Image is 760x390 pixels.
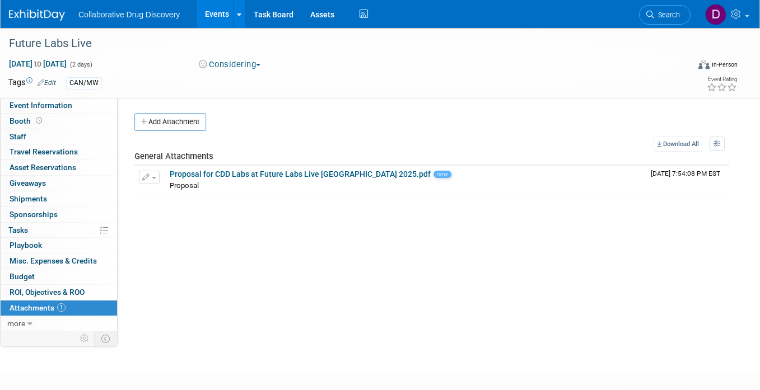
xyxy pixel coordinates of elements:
[10,163,76,172] span: Asset Reservations
[10,241,42,250] span: Playbook
[705,4,726,25] img: Daniel Castro
[711,60,738,69] div: In-Person
[1,114,117,129] a: Booth
[170,170,431,178] a: Proposal for CDD Labs at Future Labs Live [GEOGRAPHIC_DATA] 2025.pdf
[34,116,44,125] span: Booth not reserved yet
[698,60,710,69] img: Format-Inperson.png
[7,319,25,328] span: more
[10,256,97,265] span: Misc. Expenses & Credits
[651,170,720,177] span: Upload Timestamp
[1,207,117,222] a: Sponsorships
[646,166,729,194] td: Upload Timestamp
[1,98,117,113] a: Event Information
[433,171,451,178] span: new
[66,77,102,89] div: CAN/MW
[10,194,47,203] span: Shipments
[38,79,56,87] a: Edit
[1,160,117,175] a: Asset Reservations
[10,178,46,187] span: Giveaways
[1,316,117,331] a: more
[654,11,680,19] span: Search
[78,10,180,19] span: Collaborative Drug Discovery
[8,59,67,69] span: [DATE] [DATE]
[9,10,65,21] img: ExhibitDay
[1,129,117,144] a: Staff
[1,285,117,300] a: ROI, Objectives & ROO
[630,58,738,75] div: Event Format
[10,210,58,219] span: Sponsorships
[195,59,265,71] button: Considering
[32,59,43,68] span: to
[10,288,85,297] span: ROI, Objectives & ROO
[639,5,691,25] a: Search
[1,238,117,253] a: Playbook
[5,34,675,54] div: Future Labs Live
[10,101,72,110] span: Event Information
[1,253,117,269] a: Misc. Expenses & Credits
[134,113,206,131] button: Add Attachment
[95,331,118,346] td: Toggle Event Tabs
[134,151,213,161] span: General Attachments
[8,77,56,90] td: Tags
[1,176,117,191] a: Giveaways
[10,116,44,125] span: Booth
[1,191,117,206] a: Shipments
[10,272,35,281] span: Budget
[10,303,66,312] span: Attachments
[10,132,26,141] span: Staff
[8,225,28,234] span: Tasks
[170,181,199,190] span: Proposal
[57,303,66,312] span: 1
[1,144,117,159] a: Travel Reservations
[707,77,737,82] div: Event Rating
[69,61,92,68] span: (2 days)
[75,331,95,346] td: Personalize Event Tab Strip
[654,137,702,152] a: Download All
[10,147,78,156] span: Travel Reservations
[1,223,117,238] a: Tasks
[1,300,117,316] a: Attachments1
[1,269,117,284] a: Budget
